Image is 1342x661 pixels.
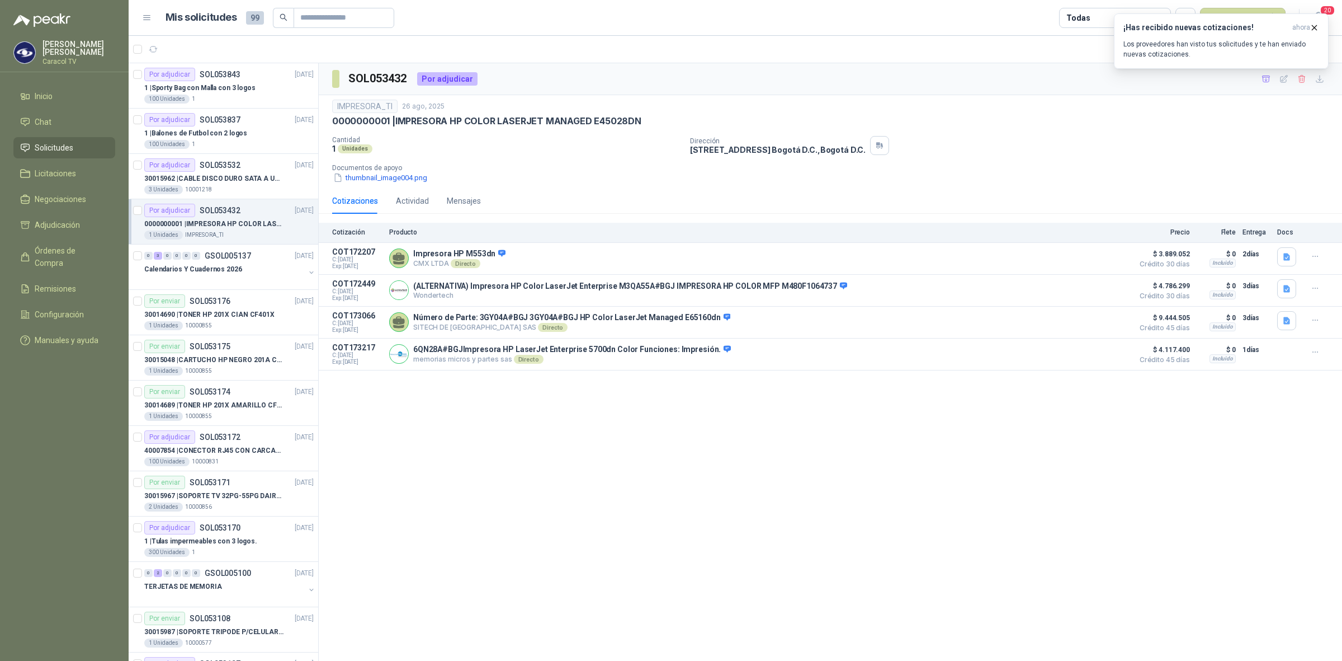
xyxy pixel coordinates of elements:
[1197,228,1236,236] p: Flete
[332,320,382,327] span: C: [DATE]
[144,491,283,501] p: 30015967 | SOPORTE TV 32PG-55PG DAIRU LPA52-446KIT2
[35,90,53,102] span: Inicio
[295,251,314,261] p: [DATE]
[332,256,382,263] span: C: [DATE]
[295,341,314,352] p: [DATE]
[35,116,51,128] span: Chat
[144,476,185,489] div: Por enviar
[205,569,251,577] p: GSOL005100
[1242,343,1270,357] p: 1 días
[1123,23,1288,32] h3: ¡Has recibido nuevas cotizaciones!
[35,167,76,180] span: Licitaciones
[129,63,318,109] a: Por adjudicarSOL053843[DATE] 1 |Sporty Bag con Malla con 3 logos100 Unidades1
[192,457,219,466] p: 10000831
[129,517,318,562] a: Por adjudicarSOL053170[DATE] 1 |Tulas impermeables con 3 logos.300 Unidades1
[35,142,73,154] span: Solicitudes
[144,294,185,308] div: Por enviar
[1066,12,1090,24] div: Todas
[332,327,382,334] span: Exp: [DATE]
[332,115,641,127] p: 0000000001 | IMPRESORA HP COLOR LASERJET MANAGED E45028DN
[192,140,195,149] p: 1
[35,334,98,346] span: Manuales y ayuda
[1114,13,1329,69] button: ¡Has recibido nuevas cotizaciones!ahora Los proveedores han visto tus solicitudes y te han enviad...
[295,69,314,80] p: [DATE]
[389,228,1127,236] p: Producto
[13,137,115,158] a: Solicitudes
[144,140,190,149] div: 100 Unidades
[1308,8,1329,28] button: 20
[390,345,408,363] img: Company Logo
[1134,247,1190,261] span: $ 3.889.052
[396,195,429,207] div: Actividad
[182,252,191,260] div: 0
[144,231,183,240] div: 1 Unidades
[332,311,382,320] p: COT173066
[447,195,481,207] div: Mensajes
[295,205,314,216] p: [DATE]
[144,264,242,275] p: Calendarios Y Cuadernos 2026
[129,381,318,426] a: Por enviarSOL053174[DATE] 30014689 |TONER HP 201X AMARILLO CF402X1 Unidades10000855
[185,185,212,194] p: 10001218
[200,116,240,124] p: SOL053837
[35,219,80,231] span: Adjudicación
[129,154,318,199] a: Por adjudicarSOL053532[DATE] 30015962 |CABLE DISCO DURO SATA A USB 3.0 GENERICO3 Unidades10001218
[144,249,316,285] a: 0 3 0 0 0 0 GSOL005137[DATE] Calendarios Y Cuadernos 2026
[166,10,237,26] h1: Mis solicitudes
[185,503,212,512] p: 10000856
[295,613,314,624] p: [DATE]
[129,199,318,245] a: Por adjudicarSOL053432[DATE] 0000000001 |IMPRESORA HP COLOR LASERJET MANAGED E45028DN1 UnidadesIM...
[413,345,731,355] p: 6QN28A#BGJImpresora HP LaserJet Enterprise 5700dn Color Funciones: Impresión.
[295,477,314,488] p: [DATE]
[1200,8,1286,28] button: Nueva solicitud
[13,189,115,210] a: Negociaciones
[332,352,382,359] span: C: [DATE]
[129,471,318,517] a: Por enviarSOL053171[DATE] 30015967 |SOPORTE TV 32PG-55PG DAIRU LPA52-446KIT22 Unidades10000856
[13,330,115,351] a: Manuales y ayuda
[1209,290,1236,299] div: Incluido
[163,569,172,577] div: 0
[1134,357,1190,363] span: Crédito 45 días
[192,548,195,557] p: 1
[144,412,183,421] div: 1 Unidades
[185,321,212,330] p: 10000855
[144,158,195,172] div: Por adjudicar
[1242,279,1270,293] p: 3 días
[190,388,230,396] p: SOL053174
[200,524,240,532] p: SOL053170
[295,115,314,125] p: [DATE]
[280,13,287,21] span: search
[332,100,398,113] div: IMPRESORA_TI
[1134,311,1190,325] span: $ 9.444.505
[1123,39,1319,59] p: Los proveedores han visto tus solicitudes y te han enviado nuevas cotizaciones.
[413,323,730,332] p: SITECH DE [GEOGRAPHIC_DATA] SAS
[144,219,283,229] p: 0000000001 | IMPRESORA HP COLOR LASERJET MANAGED E45028DN
[13,240,115,274] a: Órdenes de Compra
[129,607,318,653] a: Por enviarSOL053108[DATE] 30015987 |SOPORTE TRIPODE P/CELULAR GENERICO1 Unidades10000577
[348,70,408,87] h3: SOL053432
[42,58,115,65] p: Caracol TV
[417,72,478,86] div: Por adjudicar
[332,263,382,270] span: Exp: [DATE]
[295,568,314,579] p: [DATE]
[144,367,183,376] div: 1 Unidades
[246,11,264,25] span: 99
[190,479,230,486] p: SOL053171
[1292,23,1310,32] span: ahora
[200,71,240,78] p: SOL053843
[129,426,318,471] a: Por adjudicarSOL053172[DATE] 40007854 |CONECTOR RJ45 CON CARCASA CAT 5E100 Unidades10000831
[332,172,428,184] button: thumbnail_image004.png
[295,160,314,171] p: [DATE]
[144,128,247,139] p: 1 | Balones de Futbol con 2 logos
[35,308,84,321] span: Configuración
[129,335,318,381] a: Por enviarSOL053175[DATE] 30015048 |CARTUCHO HP NEGRO 201A CF400X1 Unidades10000855
[13,111,115,133] a: Chat
[13,304,115,325] a: Configuración
[1134,325,1190,331] span: Crédito 45 días
[332,164,1338,172] p: Documentos de apoyo
[144,582,222,592] p: TERJETAS DE MEMORIA
[332,279,382,288] p: COT172449
[144,95,190,104] div: 100 Unidades
[144,566,316,602] a: 0 2 0 0 0 0 GSOL005100[DATE] TERJETAS DE MEMORIA
[192,252,200,260] div: 0
[295,432,314,443] p: [DATE]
